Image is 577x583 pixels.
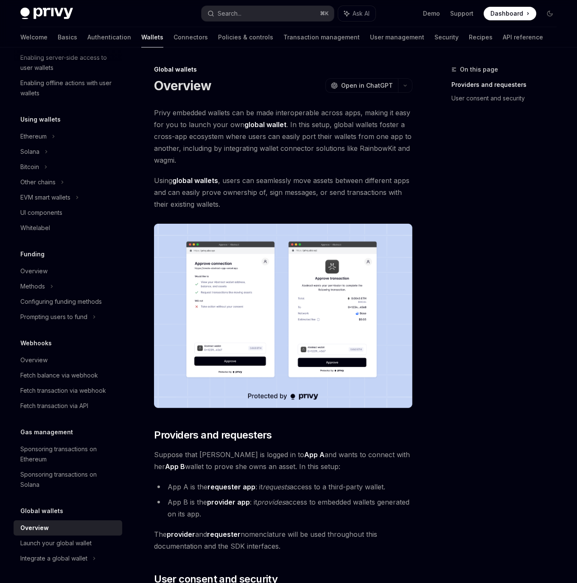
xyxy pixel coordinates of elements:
[263,483,290,491] em: requests
[14,441,122,467] a: Sponsoring transactions on Ethereum
[460,64,498,75] span: On this page
[451,92,563,105] a: User consent and security
[174,27,208,47] a: Connectors
[154,428,272,442] span: Providers and requesters
[490,9,523,18] span: Dashboard
[14,398,122,414] a: Fetch transaction via API
[165,462,185,471] strong: App B
[207,530,241,539] strong: requester
[14,50,122,75] a: Enabling server-side access to user wallets
[167,530,195,539] strong: provider
[154,528,412,552] span: The and nomenclature will be used throughout this documentation and the SDK interfaces.
[20,78,117,98] div: Enabling offline actions with user wallets
[154,175,412,210] span: Using , users can seamlessly move assets between different apps and can easily prove ownership of...
[20,523,49,533] div: Overview
[20,538,92,548] div: Launch your global wallet
[20,370,98,380] div: Fetch balance via webhook
[14,536,122,551] a: Launch your global wallet
[423,9,440,18] a: Demo
[202,6,334,21] button: Search...⌘K
[207,498,250,506] strong: provider app
[20,506,63,516] h5: Global wallets
[20,177,56,187] div: Other chains
[207,483,255,491] strong: requester app
[20,249,45,259] h5: Funding
[543,7,557,20] button: Toggle dark mode
[14,383,122,398] a: Fetch transaction via webhook
[434,27,459,47] a: Security
[20,8,73,19] img: dark logo
[154,224,412,408] img: images/Crossapp.png
[14,75,122,101] a: Enabling offline actions with user wallets
[20,444,117,464] div: Sponsoring transactions on Ethereum
[141,27,163,47] a: Wallets
[14,220,122,236] a: Whitelabel
[20,192,70,203] div: EVM smart wallets
[20,223,50,233] div: Whitelabel
[257,498,285,506] em: provides
[154,78,211,93] h1: Overview
[283,27,360,47] a: Transaction management
[14,294,122,309] a: Configuring funding methods
[58,27,77,47] a: Basics
[338,6,375,21] button: Ask AI
[20,53,117,73] div: Enabling server-side access to user wallets
[154,107,412,166] span: Privy embedded wallets can be made interoperable across apps, making it easy for you to launch yo...
[218,8,241,19] div: Search...
[20,27,48,47] a: Welcome
[20,147,39,157] div: Solana
[20,297,102,307] div: Configuring funding methods
[341,81,393,90] span: Open in ChatGPT
[20,427,73,437] h5: Gas management
[14,353,122,368] a: Overview
[14,520,122,536] a: Overview
[87,27,131,47] a: Authentication
[154,496,412,520] li: App B is the : it access to embedded wallets generated on its app.
[172,176,218,185] strong: global wallets
[20,312,87,322] div: Prompting users to fund
[14,467,122,492] a: Sponsoring transactions on Solana
[218,27,273,47] a: Policies & controls
[20,208,62,218] div: UI components
[20,469,117,490] div: Sponsoring transactions on Solana
[154,481,412,493] li: App A is the : it access to a third-party wallet.
[244,120,286,129] strong: global wallet
[14,205,122,220] a: UI components
[325,78,398,93] button: Open in ChatGPT
[20,386,106,396] div: Fetch transaction via webhook
[503,27,543,47] a: API reference
[154,449,412,472] span: Suppose that [PERSON_NAME] is logged in to and wants to connect with her wallet to prove she owns...
[20,401,88,411] div: Fetch transaction via API
[20,355,48,365] div: Overview
[154,65,412,74] div: Global wallets
[20,131,47,142] div: Ethereum
[370,27,424,47] a: User management
[353,9,370,18] span: Ask AI
[20,266,48,276] div: Overview
[20,281,45,291] div: Methods
[451,78,563,92] a: Providers and requesters
[20,338,52,348] h5: Webhooks
[450,9,473,18] a: Support
[20,553,87,564] div: Integrate a global wallet
[14,264,122,279] a: Overview
[20,162,39,172] div: Bitcoin
[484,7,536,20] a: Dashboard
[320,10,329,17] span: ⌘ K
[469,27,493,47] a: Recipes
[304,450,325,459] strong: App A
[20,114,61,125] h5: Using wallets
[14,368,122,383] a: Fetch balance via webhook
